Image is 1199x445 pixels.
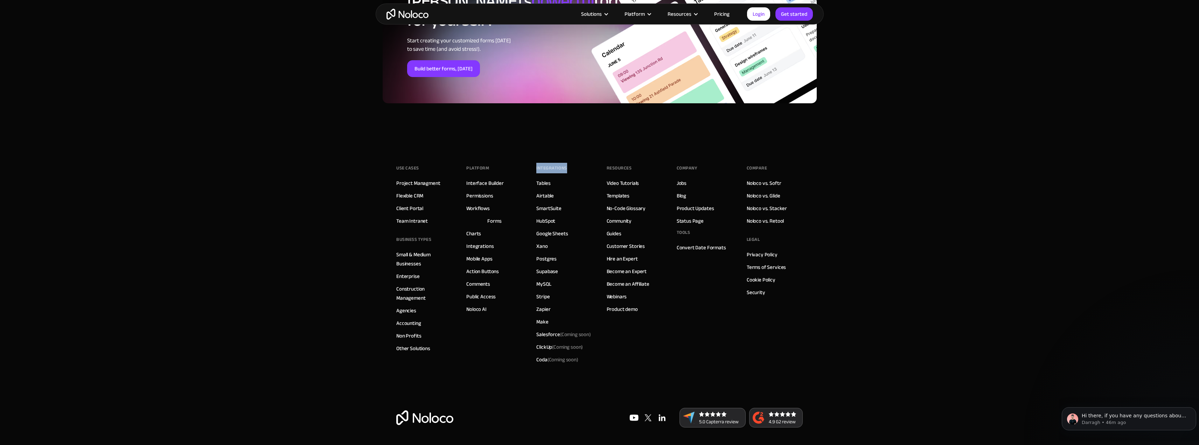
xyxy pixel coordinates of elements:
a: Forms [487,216,501,225]
span: (Coming soon) [552,342,583,352]
div: Solutions [572,9,616,19]
a: Community [607,216,632,225]
a: Security [747,288,765,297]
div: Use Cases [396,163,419,173]
div: Compare [747,163,767,173]
div: Start creating your customized forms [DATE] to save time (and avoid stress!). [407,36,584,53]
a: Zapier [536,305,550,314]
div: Solutions [581,9,602,19]
a: Noloco vs. Retool [747,216,784,225]
a: Mobile Apps [466,254,492,263]
a: Pricing [705,9,738,19]
a: Integrations [466,242,494,251]
a: Accounting [396,319,421,328]
div: Resources [607,163,632,173]
a: No-Code Glossary [607,204,646,213]
a: Public Access [466,292,496,301]
a: Noloco vs. Softr [747,179,781,188]
div: Legal [747,234,760,245]
div: ClickUp [536,342,583,352]
a: Charts [466,229,481,238]
div: Platform [466,163,489,173]
a: Make [536,317,548,326]
a: Product Updates [677,204,714,213]
a: Jobs [677,179,686,188]
iframe: Intercom notifications message [1059,392,1199,441]
a: Other Solutions [396,344,430,353]
a: Convert Date Formats [677,243,726,252]
a: Build better forms, [DATE] [407,60,480,77]
div: Company [677,163,697,173]
div: Resources [668,9,691,19]
div: Platform [616,9,659,19]
div: INTEGRATIONS [536,163,567,173]
a: MySQL [536,279,551,288]
a: Flexible CRM [396,191,423,200]
a: Customer Stories [607,242,645,251]
a: Become an Expert [607,267,647,276]
a: Privacy Policy [747,250,778,259]
a: Tables [536,179,550,188]
a: Supabase [536,267,558,276]
a: Agencies [396,306,416,315]
a: Templates [607,191,630,200]
a: Interface Builder [466,179,503,188]
a: Project Managment [396,179,440,188]
a: Comments [466,279,490,288]
a: Enterprise [396,272,420,281]
a: Login [747,7,770,21]
span: (Coming soon) [560,329,591,339]
a: HubSpot [536,216,555,225]
a: Small & Medium Businesses [396,250,452,268]
a: Terms of Services [747,263,786,272]
div: BUSINESS TYPES [396,234,431,245]
a: Status Page [677,216,704,225]
a: Construction Management [396,284,452,303]
a: Client Portal [396,204,423,213]
div: Tools [677,227,690,238]
a: Postgres [536,254,557,263]
a: Cookie Policy [747,275,775,284]
a: Google Sheets [536,229,568,238]
a: Blog [677,191,686,200]
span: (Coming soon) [548,355,578,364]
div: Platform [625,9,645,19]
a: Become an Affiliate [607,279,649,288]
a: Xano [536,242,548,251]
a: Team Intranet [396,216,428,225]
a: Non Profits [396,331,421,340]
a: SmartSuite [536,204,562,213]
a: Webinars [607,292,627,301]
a: Airtable [536,191,554,200]
div: Coda [536,355,578,364]
a: Noloco vs. Stacker [747,204,787,213]
a: Hire an Expert [607,254,638,263]
a: Workflows [466,204,490,213]
a: Stripe [536,292,550,301]
div: Resources [659,9,705,19]
a: Noloco AI [466,305,487,314]
a: Noloco vs. Glide [747,191,780,200]
a: home [386,9,428,20]
a: Guides [607,229,621,238]
a: Video Tutorials [607,179,639,188]
a: Action Buttons [466,267,499,276]
a: Get started [775,7,813,21]
div: Salesforce [536,330,591,339]
a: Product demo [607,305,638,314]
a: Permissions [466,191,493,200]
